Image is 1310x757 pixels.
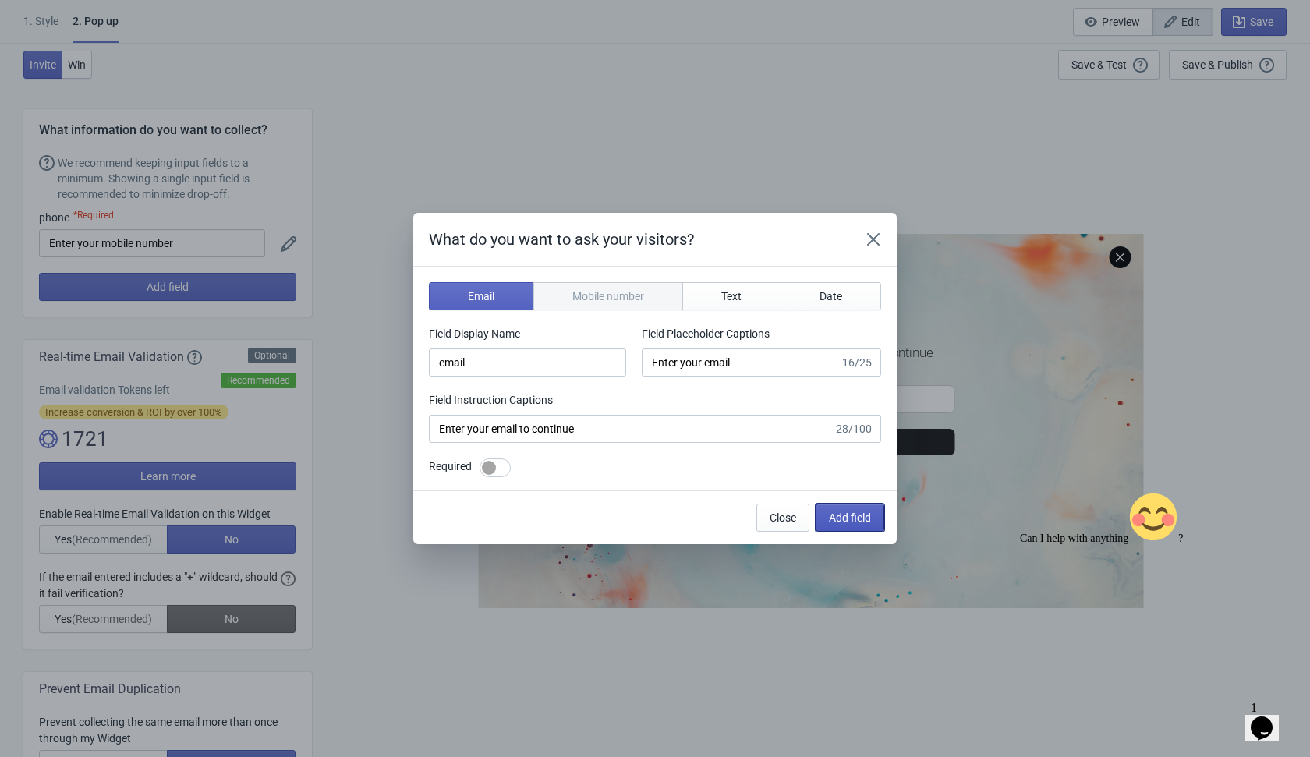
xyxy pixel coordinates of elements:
span: Close [770,511,796,524]
button: Date [781,282,882,310]
span: Email [468,290,494,302]
button: Add field [816,504,884,532]
button: Text [682,282,781,310]
span: Add field [829,511,871,524]
label: Field Placeholder Captions [642,326,770,341]
button: Close [859,225,887,253]
label: Field Instruction Captions [429,392,553,408]
span: Can I help with anything ? [6,47,169,58]
h2: What do you want to ask your visitors? [429,228,844,250]
iframe: chat widget [1014,486,1294,687]
iframe: chat widget [1244,695,1294,741]
img: :blush: [115,6,165,56]
span: Date [820,290,842,302]
button: Email [429,282,534,310]
span: Text [721,290,742,302]
button: Close [756,504,809,532]
label: Required [429,458,472,474]
div: Can I help with anything😊? [6,6,287,59]
label: Field Display Name [429,326,520,341]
